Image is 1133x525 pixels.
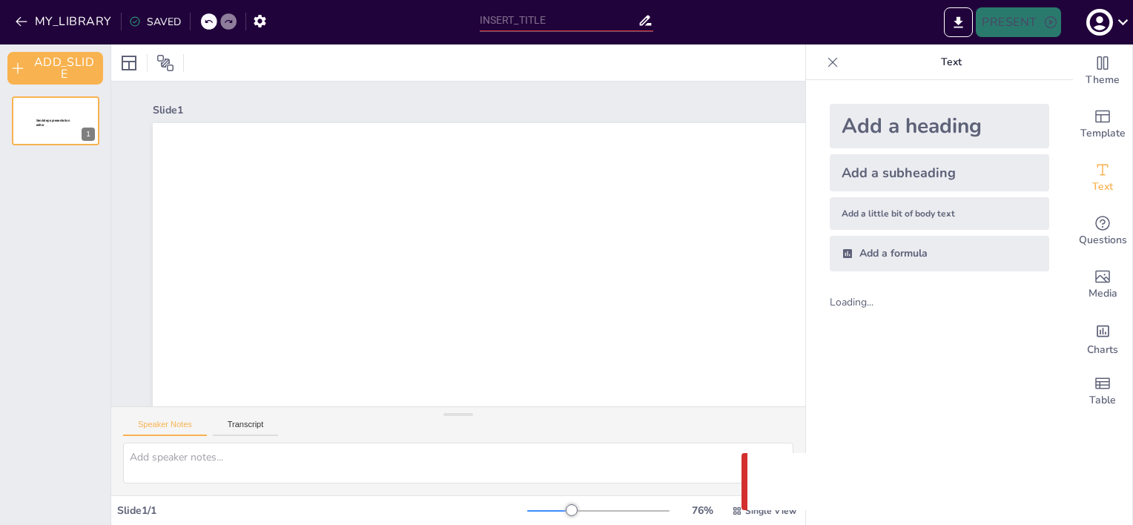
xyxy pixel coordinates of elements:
div: Get real-time input from your audience [1073,205,1132,258]
span: Charts [1087,342,1118,358]
div: Add a little bit of body text [830,197,1049,230]
p: Text [845,44,1058,80]
button: ADD_SLIDE [7,52,103,85]
button: PRESENT [976,7,1060,37]
span: Position [156,54,174,72]
button: MY_LIBRARY [11,10,118,33]
span: Media [1089,285,1117,302]
div: Add a heading [830,104,1049,148]
button: Speaker Notes [123,420,207,436]
span: Questions [1079,232,1127,248]
span: Template [1080,125,1126,142]
input: INSERT_TITLE [480,10,638,31]
span: Text [1092,179,1113,195]
div: Add a subheading [830,154,1049,191]
span: Sendsteps presentation editor [450,401,865,502]
div: Add a formula [830,236,1049,271]
div: Add text boxes [1073,151,1132,205]
p: Something went wrong with the request. (CORS) [789,473,1074,491]
div: Change the overall theme [1073,44,1132,98]
div: Add a table [1073,365,1132,418]
span: Theme [1086,72,1120,88]
div: Layout [117,51,141,75]
div: Add ready made slides [1073,98,1132,151]
div: 1 [12,96,99,145]
span: Table [1089,392,1116,409]
div: 1 [82,128,95,141]
button: Transcript [213,420,279,436]
span: Sendsteps presentation editor [36,119,70,127]
div: Slide 1 / 1 [117,503,527,518]
div: Loading... [830,295,899,309]
button: EXPORT_TO_POWERPOINT [944,7,973,37]
div: 76 % [684,503,720,518]
div: Slide 1 [153,103,1070,117]
div: SAVED [129,15,181,29]
div: Add images, graphics, shapes or video [1073,258,1132,311]
div: Add charts and graphs [1073,311,1132,365]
